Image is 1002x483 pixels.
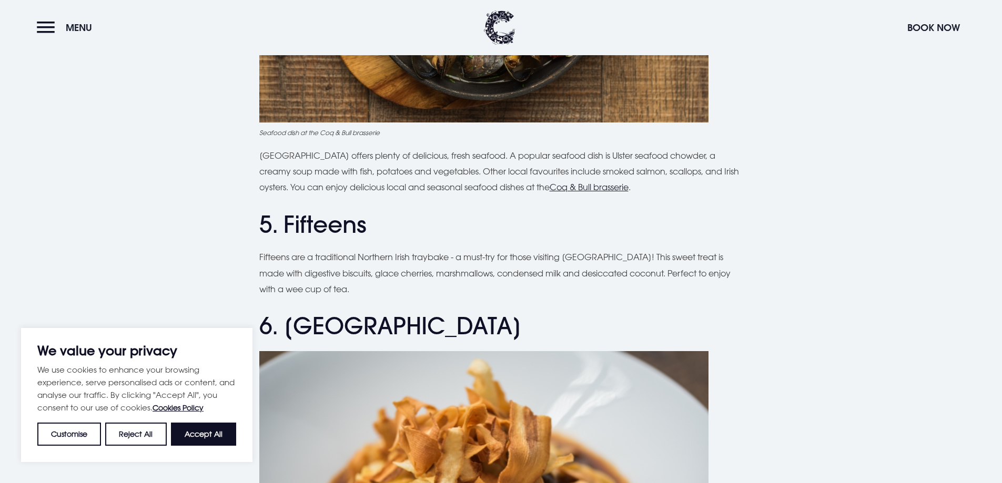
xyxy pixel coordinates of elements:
[66,22,92,34] span: Menu
[902,16,965,39] button: Book Now
[37,423,101,446] button: Customise
[21,328,252,462] div: We value your privacy
[37,363,236,414] p: We use cookies to enhance your browsing experience, serve personalised ads or content, and analys...
[550,182,629,192] a: Coq & Bull brasserie
[259,312,743,340] h2: 6. [GEOGRAPHIC_DATA]
[484,11,515,45] img: Clandeboye Lodge
[259,211,743,239] h2: 5. Fifteens
[171,423,236,446] button: Accept All
[259,249,743,297] p: Fifteens are a traditional Northern Irish traybake - a must-try for those visiting [GEOGRAPHIC_DA...
[105,423,166,446] button: Reject All
[37,16,97,39] button: Menu
[37,344,236,357] p: We value your privacy
[259,128,743,137] figcaption: Seafood dish at the Coq & Bull brasserie
[259,148,743,196] p: [GEOGRAPHIC_DATA] offers plenty of delicious, fresh seafood. A popular seafood dish is Ulster sea...
[153,403,204,412] a: Cookies Policy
